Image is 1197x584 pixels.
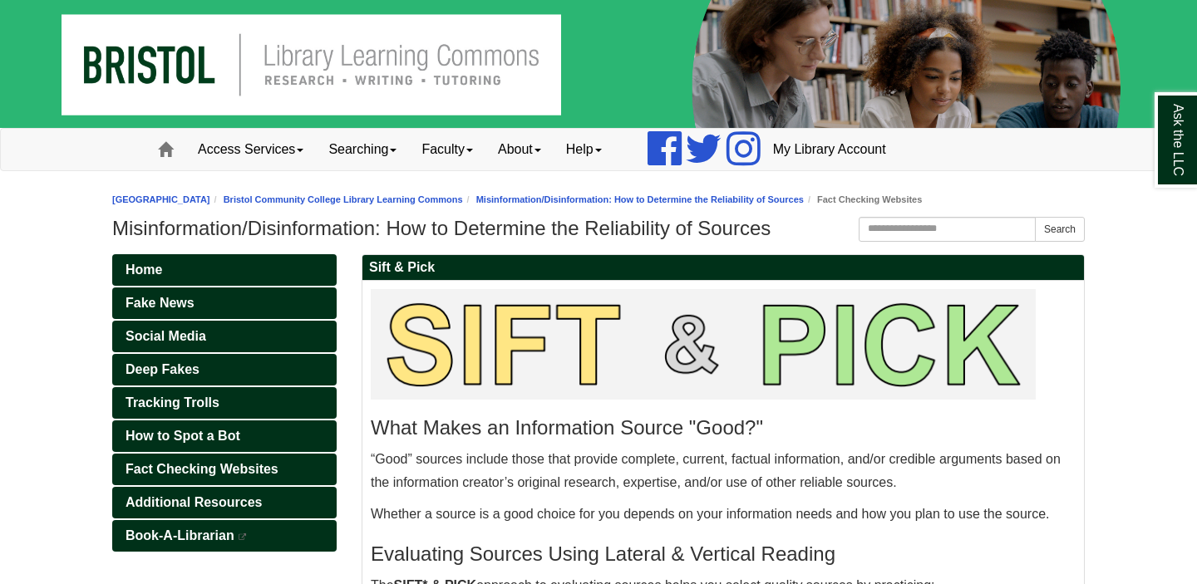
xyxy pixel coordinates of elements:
a: How to Spot a Bot [112,420,337,452]
span: Tracking Trolls [126,395,219,410]
img: SIFT & PICK [371,289,1036,400]
span: Book-A-Librarian [126,528,234,542]
h2: Sift & Pick [362,255,1084,281]
a: Fake News [112,287,337,319]
a: About [485,129,554,170]
a: Additional Resources [112,487,337,518]
a: Faculty [409,129,485,170]
i: This link opens in a new window [238,533,248,541]
span: How to Spot a Bot [126,429,240,443]
h3: Evaluating Sources Using Lateral & Vertical Reading [371,542,1076,566]
button: Search [1035,217,1085,242]
a: Home [112,254,337,286]
h3: What Makes an Information Source "Good?" [371,416,1076,439]
a: My Library Account [761,129,899,170]
span: Fact Checking Websites [126,462,278,476]
p: “Good” sources include those that provide complete, current, factual information, and/or credible... [371,448,1076,494]
nav: breadcrumb [112,192,1085,208]
p: Whether a source is a good choice for you depends on your information needs and how you plan to u... [371,503,1076,526]
a: Misinformation/Disinformation: How to Determine the Reliability of Sources [476,194,804,204]
a: Help [554,129,614,170]
a: Access Services [185,129,316,170]
a: Searching [316,129,409,170]
span: Additional Resources [126,495,262,509]
a: Bristol Community College Library Learning Commons [224,194,463,204]
span: Deep Fakes [126,362,199,376]
a: Deep Fakes [112,354,337,385]
a: Social Media [112,321,337,352]
a: Fact Checking Websites [112,454,337,485]
a: Book-A-Librarian [112,520,337,552]
a: Tracking Trolls [112,387,337,419]
span: Fake News [126,296,195,310]
li: Fact Checking Websites [804,192,922,208]
span: Social Media [126,329,206,343]
span: Home [126,263,162,277]
a: [GEOGRAPHIC_DATA] [112,194,210,204]
h1: Misinformation/Disinformation: How to Determine the Reliability of Sources [112,217,1085,240]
